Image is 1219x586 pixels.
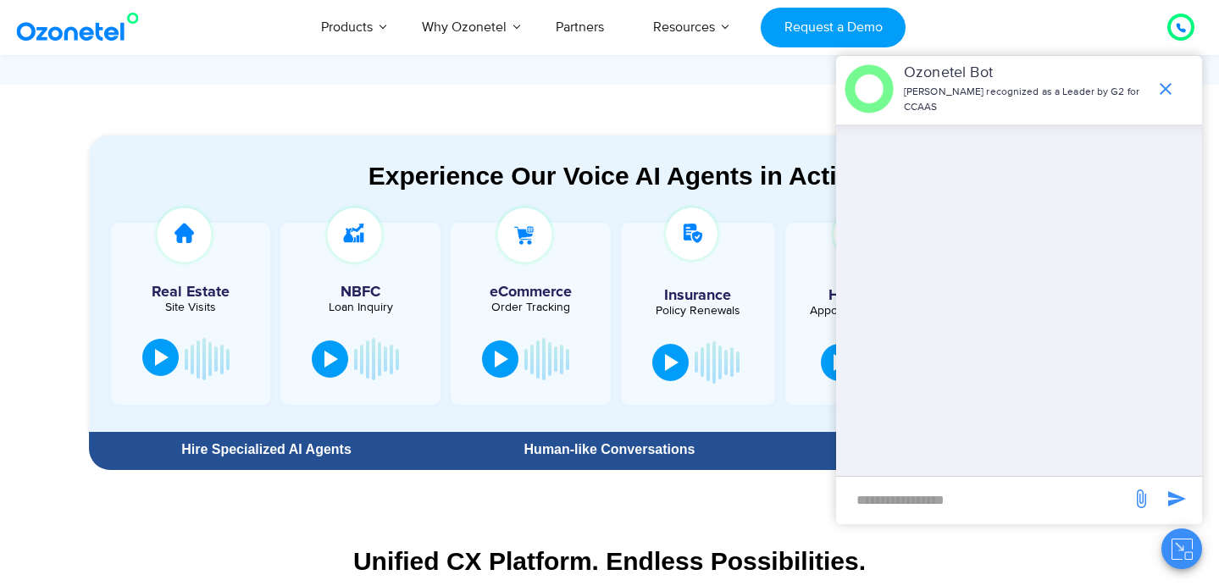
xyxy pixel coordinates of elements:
[1149,72,1183,106] span: end chat or minimize
[845,485,1122,516] div: new-msg-input
[1160,482,1194,516] span: send message
[1161,528,1202,569] button: Close chat
[904,62,1147,85] p: Ozonetel Bot
[106,161,1131,191] div: Experience Our Voice AI Agents in Action
[444,443,774,456] div: Human-like Conversations
[119,301,263,313] div: Site Visits
[289,285,432,300] h5: NBFC
[459,285,602,300] h5: eCommerce
[289,301,432,313] div: Loan Inquiry
[904,85,1147,115] p: [PERSON_NAME] recognized as a Leader by G2 for CCAAS
[629,288,767,303] h5: Insurance
[97,546,1122,576] div: Unified CX Platform. Endless Possibilities.
[791,443,1122,456] div: 24 Vernacular Languages
[761,8,906,47] a: Request a Demo
[798,288,935,303] h5: Healthcare
[845,64,894,113] img: header
[459,301,602,313] div: Order Tracking
[1124,482,1158,516] span: send message
[119,285,263,300] h5: Real Estate
[97,443,436,456] div: Hire Specialized AI Agents
[629,305,767,317] div: Policy Renewals
[798,305,935,317] div: Appointment Booking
